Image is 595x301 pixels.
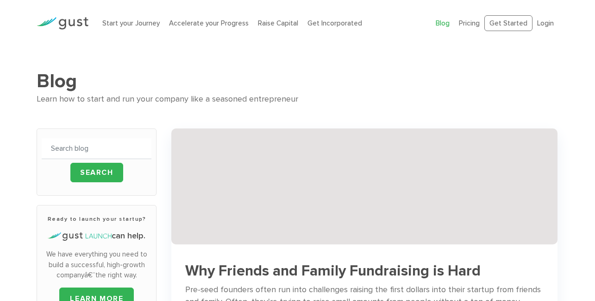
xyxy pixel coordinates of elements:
[169,19,249,27] a: Accelerate your Progress
[307,19,362,27] a: Get Incorporated
[42,215,151,223] h3: Ready to launch your startup?
[37,93,558,106] div: Learn how to start and run your company like a seasoned entrepreneur
[459,19,480,27] a: Pricing
[37,70,558,93] h1: Blog
[102,19,160,27] a: Start your Journey
[484,15,532,32] a: Get Started
[537,19,554,27] a: Login
[42,230,151,242] h4: can help.
[436,19,450,27] a: Blog
[258,19,298,27] a: Raise Capital
[42,249,151,281] p: We have everything you need to build a successful, high-growth companyâ€”the right way.
[37,17,88,30] img: Gust Logo
[185,263,543,279] h3: Why Friends and Family Fundraising is Hard
[70,163,123,182] input: Search
[42,138,151,159] input: Search blog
